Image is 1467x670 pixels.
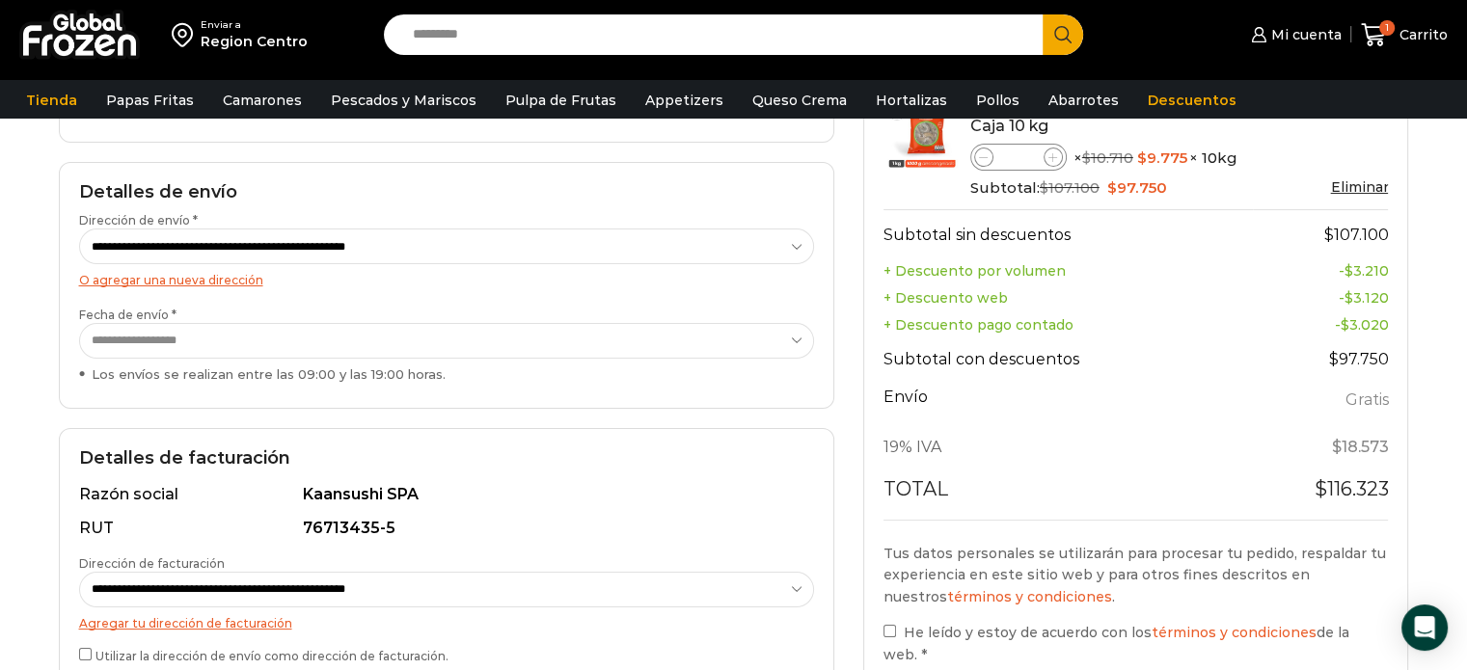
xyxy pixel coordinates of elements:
span: $ [1323,226,1333,244]
div: Kaansushi SPA [303,484,802,506]
select: Fecha de envío * Los envíos se realizan entre las 09:00 y las 19:00 horas. [79,323,815,359]
span: $ [1344,289,1352,307]
span: $ [1107,178,1117,197]
span: $ [1328,350,1338,368]
div: Open Intercom Messenger [1401,604,1448,651]
div: 76713435-5 [303,518,802,540]
a: Hortalizas [866,82,957,119]
th: 19% IVA [883,425,1254,469]
span: Carrito [1395,25,1448,44]
a: Abarrotes [1039,82,1128,119]
span: He leído y estoy de acuerdo con los de la web. [883,624,1349,662]
div: × × 10kg [970,144,1389,171]
a: Appetizers [636,82,733,119]
a: Papas Fritas [96,82,204,119]
span: 1 [1379,20,1395,36]
div: Region Centro [201,32,308,51]
button: Search button [1043,14,1083,55]
input: Utilizar la dirección de envío como dirección de facturación. [79,648,92,660]
span: Mi cuenta [1266,25,1342,44]
label: Dirección de envío * [79,212,814,264]
th: Envío [883,383,1254,426]
input: Product quantity [993,146,1044,169]
span: $ [1344,262,1352,280]
img: address-field-icon.svg [172,18,201,51]
bdi: 3.210 [1344,262,1388,280]
a: Pescados y Mariscos [321,82,486,119]
span: $ [1340,316,1348,334]
label: Utilizar la dirección de envío como dirección de facturación. [79,644,814,664]
bdi: 10.710 [1082,148,1133,167]
input: He leído y estoy de acuerdo con lostérminos y condicionesde la web. * [883,625,896,637]
th: + Descuento por volumen [883,257,1254,284]
td: - [1253,257,1388,284]
th: + Descuento pago contado [883,311,1254,338]
bdi: 107.100 [1323,226,1388,244]
th: Total [883,469,1254,520]
a: Pulpa de Frutas [496,82,626,119]
h2: Detalles de envío [79,182,814,203]
span: $ [1331,438,1341,456]
select: Dirección de envío * [79,228,815,264]
div: Razón social [79,484,300,506]
abbr: requerido [921,646,927,663]
span: $ [1082,148,1091,167]
span: $ [1040,178,1048,197]
label: Gratis [1345,387,1388,415]
span: $ [1137,148,1147,167]
a: Pollos [966,82,1029,119]
a: Descuentos [1138,82,1246,119]
div: Enviar a [201,18,308,32]
th: Subtotal con descuentos [883,338,1254,383]
a: 1 Carrito [1361,13,1448,58]
select: Dirección de facturación [79,572,815,607]
bdi: 116.323 [1314,477,1388,500]
td: - [1253,284,1388,311]
a: Camarón 21/25 Crudo con Cáscara - Super Prime - Caja 10 kg [970,94,1357,135]
p: Tus datos personales se utilizarán para procesar tu pedido, respaldar tu experiencia en este siti... [883,543,1389,607]
span: $ [1314,477,1326,500]
bdi: 3.120 [1344,289,1388,307]
a: términos y condiciones [1152,624,1317,641]
label: Fecha de envío * [79,307,814,384]
div: Los envíos se realizan entre las 09:00 y las 19:00 horas. [79,365,814,384]
bdi: 3.020 [1340,316,1388,334]
bdi: 97.750 [1328,350,1388,368]
th: Subtotal sin descuentos [883,210,1254,257]
a: Eliminar [1330,178,1388,196]
td: - [1253,311,1388,338]
a: términos y condiciones [947,588,1112,605]
div: RUT [79,518,300,540]
span: 18.573 [1331,438,1388,456]
a: Tienda [16,82,87,119]
label: Dirección de facturación [79,555,814,607]
div: Subtotal: [970,177,1389,199]
a: Queso Crema [743,82,856,119]
a: Agregar tu dirección de facturación [79,616,292,630]
bdi: 97.750 [1107,178,1167,197]
a: Camarones [213,82,312,119]
bdi: 107.100 [1040,178,1100,197]
th: + Descuento web [883,284,1254,311]
bdi: 9.775 [1137,148,1187,167]
a: O agregar una nueva dirección [79,273,263,287]
a: Mi cuenta [1246,15,1341,54]
h2: Detalles de facturación [79,448,814,469]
